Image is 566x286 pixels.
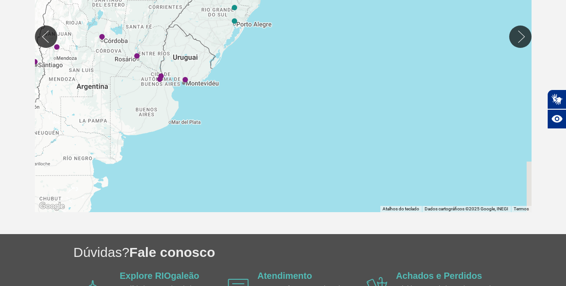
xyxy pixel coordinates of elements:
[120,271,200,281] a: Explore RIOgaleão
[514,206,529,211] a: Termos
[32,59,38,64] div: Santiago (SCL)
[99,34,105,39] div: Córdoba (COR)
[509,26,532,48] button: Mover para direita
[157,77,162,82] div: Buenos Aires (EZE)
[129,245,215,260] span: Fale conosco
[54,44,60,50] div: Mendoza (MDZ)
[547,109,566,129] button: Abrir recursos assistivos.
[547,90,566,129] div: Plugin de acessibilidade da Hand Talk.
[232,5,237,10] div: Caxias do Sul (CXJ)
[396,271,482,281] a: Achados e Perdidos
[35,26,57,48] button: Mover para esquerda
[37,201,67,212] img: Google
[73,243,566,261] h1: Dúvidas?
[158,73,164,79] div: Buenos Aires (AEP)
[183,77,188,82] div: Montevidéu (MVD)
[425,206,508,211] span: Dados cartográficos ©2025 Google, INEGI
[383,206,419,212] button: Atalhos do teclado
[134,53,140,59] div: Rosário (ROS)
[37,201,67,212] a: Abrir esta área no Google Maps (abre uma nova janela)
[232,18,237,24] div: Porto Alegre (POA)
[257,271,312,281] a: Atendimento
[547,90,566,109] button: Abrir tradutor de língua de sinais.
